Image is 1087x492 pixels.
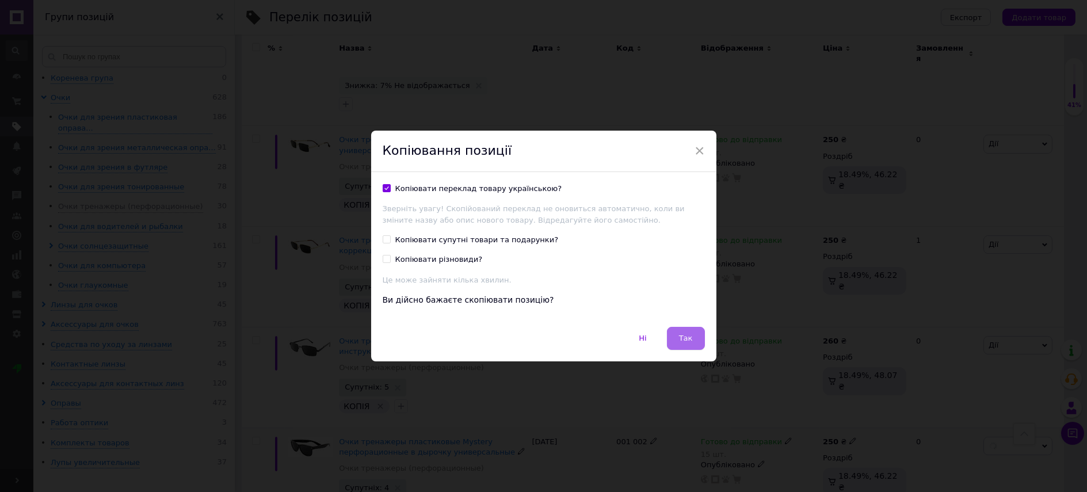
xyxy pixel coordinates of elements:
span: Зверніть увагу! Скопійований переклад не оновиться автоматично, коли ви зміните назву або опис но... [383,204,685,224]
div: Копіювати різновиди? [395,254,483,265]
span: × [695,141,705,161]
button: Так [667,327,705,350]
div: Копіювати переклад товару українською? [395,184,562,194]
span: Ні [639,334,646,342]
span: Копіювання позиції [383,143,512,158]
button: Ні [627,327,658,350]
div: Копіювати супутні товари та подарунки? [395,235,559,245]
span: Це може зайняти кілька хвилин. [383,276,512,284]
div: Ви дійсно бажаєте скопіювати позицію? [383,295,705,306]
span: Так [679,334,693,342]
